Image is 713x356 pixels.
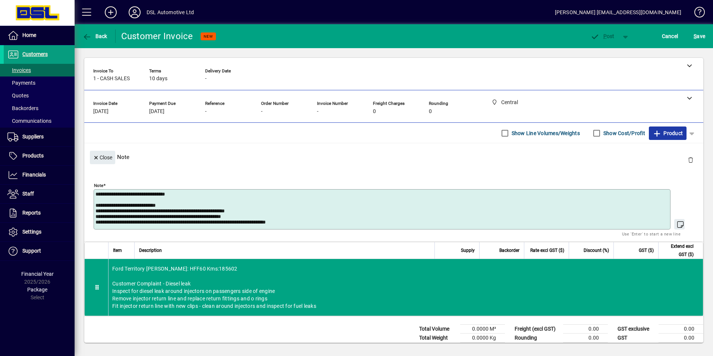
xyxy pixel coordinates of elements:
[205,76,207,82] span: -
[27,287,47,293] span: Package
[555,6,681,18] div: [PERSON_NAME] [EMAIL_ADDRESS][DOMAIN_NAME]
[90,151,115,164] button: Close
[93,152,112,164] span: Close
[75,29,116,43] app-page-header-button: Back
[415,325,460,334] td: Total Volume
[123,6,147,19] button: Profile
[602,129,645,137] label: Show Cost/Profit
[603,33,607,39] span: P
[660,29,680,43] button: Cancel
[510,129,580,137] label: Show Line Volumes/Weights
[659,334,703,343] td: 0.00
[4,76,75,89] a: Payments
[460,334,505,343] td: 0.0000 Kg
[22,134,44,140] span: Suppliers
[22,248,41,254] span: Support
[22,191,34,197] span: Staff
[461,246,475,254] span: Supply
[4,147,75,165] a: Products
[622,229,681,238] mat-hint: Use 'Enter' to start a new line
[584,246,609,254] span: Discount (%)
[614,334,659,343] td: GST
[22,210,41,216] span: Reports
[659,325,703,334] td: 0.00
[7,118,51,124] span: Communications
[590,33,615,39] span: ost
[317,109,318,115] span: -
[682,151,700,169] button: Delete
[614,343,659,352] td: GST inclusive
[460,325,505,334] td: 0.0000 M³
[22,229,41,235] span: Settings
[511,334,563,343] td: Rounding
[4,89,75,102] a: Quotes
[563,325,608,334] td: 0.00
[4,242,75,260] a: Support
[205,109,207,115] span: -
[121,30,193,42] div: Customer Invoice
[88,154,117,160] app-page-header-button: Close
[563,334,608,343] td: 0.00
[7,67,31,73] span: Invoices
[653,127,683,139] span: Product
[4,166,75,184] a: Financials
[4,185,75,203] a: Staff
[204,34,213,39] span: NEW
[429,109,432,115] span: 0
[149,76,167,82] span: 10 days
[22,172,46,178] span: Financials
[4,26,75,45] a: Home
[4,204,75,222] a: Reports
[113,246,122,254] span: Item
[7,93,29,99] span: Quotes
[511,325,563,334] td: Freight (excl GST)
[82,33,107,39] span: Back
[22,153,44,159] span: Products
[694,33,697,39] span: S
[663,242,694,259] span: Extend excl GST ($)
[4,128,75,146] a: Suppliers
[682,156,700,163] app-page-header-button: Delete
[659,343,703,352] td: 0.00
[7,80,35,86] span: Payments
[149,109,164,115] span: [DATE]
[81,29,109,43] button: Back
[4,115,75,127] a: Communications
[692,29,707,43] button: Save
[639,246,654,254] span: GST ($)
[7,105,38,111] span: Backorders
[22,32,36,38] span: Home
[4,64,75,76] a: Invoices
[93,109,109,115] span: [DATE]
[373,109,376,115] span: 0
[93,76,130,82] span: 1 - CASH SALES
[139,246,162,254] span: Description
[22,51,48,57] span: Customers
[694,30,705,42] span: ave
[147,6,194,18] div: DSL Automotive Ltd
[614,325,659,334] td: GST exclusive
[662,30,678,42] span: Cancel
[689,1,704,26] a: Knowledge Base
[99,6,123,19] button: Add
[4,223,75,241] a: Settings
[415,334,460,343] td: Total Weight
[21,271,54,277] span: Financial Year
[109,259,703,316] div: Ford Territory [PERSON_NAME]: HFF60 Kms:185602 Customer Complaint - Diesel leak Inspect for diese...
[94,183,103,188] mat-label: Note
[587,29,618,43] button: Post
[649,127,687,140] button: Product
[261,109,263,115] span: -
[4,102,75,115] a: Backorders
[499,246,519,254] span: Backorder
[530,246,564,254] span: Rate excl GST ($)
[84,143,703,171] div: Note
